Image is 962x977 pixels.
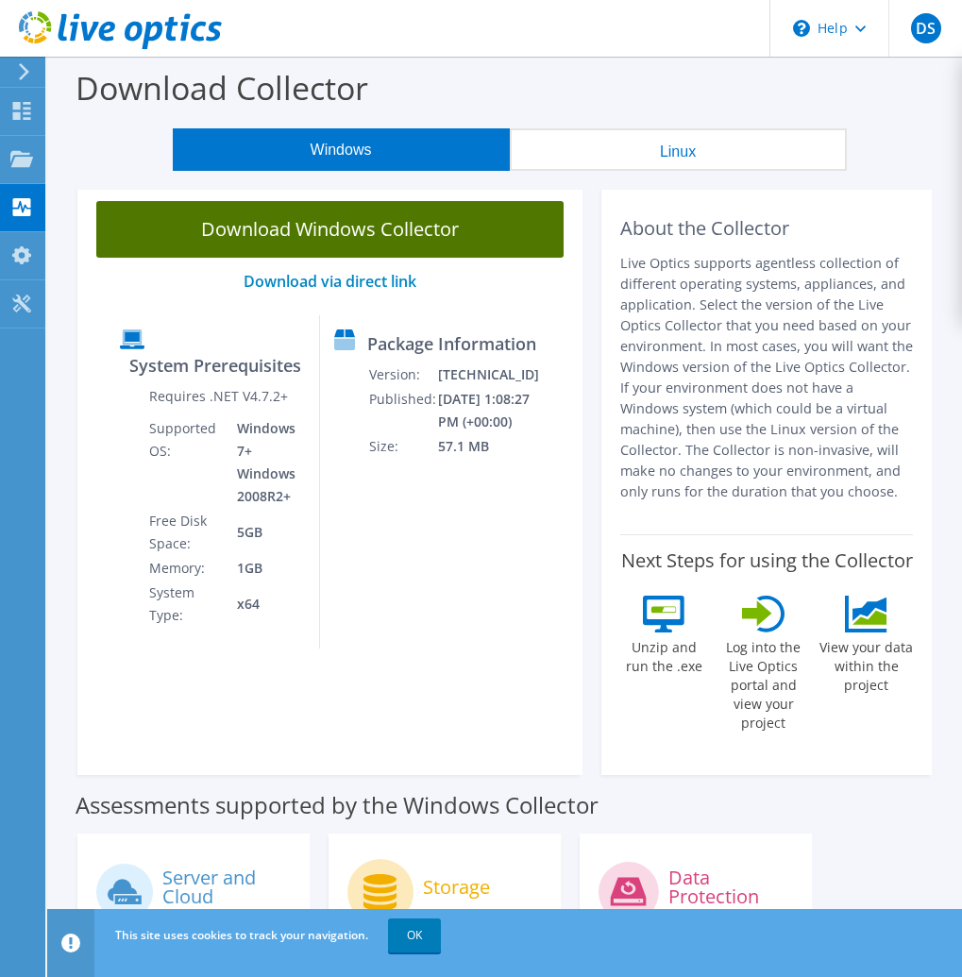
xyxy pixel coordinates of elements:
label: Requires .NET V4.7.2+ [149,387,288,406]
label: Data Protection [668,868,793,906]
label: Server and Cloud [162,868,291,906]
a: Download Windows Collector [96,201,564,258]
td: Windows 7+ Windows 2008R2+ [223,416,305,509]
label: Assessments supported by the Windows Collector [76,796,599,815]
td: x64 [223,581,305,628]
a: OK [388,918,441,952]
h2: About the Collector [620,217,913,240]
td: Memory: [148,556,223,581]
p: Live Optics supports agentless collection of different operating systems, appliances, and applica... [620,253,913,502]
label: Unzip and run the .exe [620,632,707,676]
button: Linux [510,128,847,171]
td: 57.1 MB [437,434,540,459]
label: Log into the Live Optics portal and view your project [717,632,810,733]
td: Size: [368,434,437,459]
td: System Type: [148,581,223,628]
span: DS [911,13,941,43]
label: View your data within the project [819,632,913,695]
label: System Prerequisites [129,356,301,375]
td: Published: [368,387,437,434]
td: Free Disk Space: [148,509,223,556]
td: [TECHNICAL_ID] [437,362,540,387]
label: Download Collector [76,66,368,109]
td: [DATE] 1:08:27 PM (+00:00) [437,387,540,434]
label: Package Information [367,334,536,353]
label: Storage [423,878,490,897]
button: Windows [173,128,510,171]
a: Download via direct link [244,271,416,292]
td: Version: [368,362,437,387]
td: 5GB [223,509,305,556]
td: 1GB [223,556,305,581]
label: Next Steps for using the Collector [621,549,913,572]
span: This site uses cookies to track your navigation. [115,927,368,943]
td: Supported OS: [148,416,223,509]
svg: \n [793,20,810,37]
